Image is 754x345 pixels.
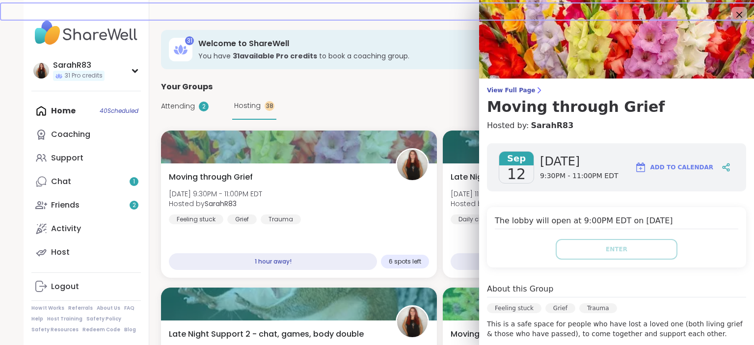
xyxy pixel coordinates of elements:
[451,214,510,224] div: Daily check-in
[169,328,364,340] span: Late Night Support 2 - chat, games, body double
[451,199,546,209] span: Hosted by
[124,326,136,333] a: Blog
[198,38,619,49] h3: Welcome to ShareWell
[451,253,659,270] div: 3 hours away!
[487,303,541,313] div: Feeling stuck
[31,305,64,312] a: How It Works
[86,316,121,322] a: Safety Policy
[161,81,213,93] span: Your Groups
[451,171,639,183] span: Late Night Support - chat, games, body double
[556,239,677,260] button: Enter
[205,199,237,209] b: SarahR83
[487,86,746,116] a: View Full PageMoving through Grief
[199,102,209,111] div: 2
[397,150,428,180] img: SarahR83
[579,303,617,313] div: Trauma
[31,146,141,170] a: Support
[47,316,82,322] a: Host Training
[169,199,262,209] span: Hosted by
[31,275,141,298] a: Logout
[265,101,274,111] div: 38
[53,60,105,71] div: SarahR83
[51,153,83,163] div: Support
[124,305,135,312] a: FAQ
[51,200,80,211] div: Friends
[68,305,93,312] a: Referrals
[451,189,546,199] span: [DATE] 11:00PM - 12:00AM EDT
[540,171,618,181] span: 9:30PM - 11:00PM EDT
[261,214,301,224] div: Trauma
[606,245,627,254] span: Enter
[31,326,79,333] a: Safety Resources
[31,193,141,217] a: Friends2
[531,120,573,132] a: SarahR83
[495,215,738,229] h4: The lobby will open at 9:00PM EDT on [DATE]
[65,72,103,80] span: 31 Pro credits
[133,201,136,210] span: 2
[97,305,120,312] a: About Us
[635,161,646,173] img: ShareWell Logomark
[650,163,713,172] span: Add to Calendar
[389,258,421,265] span: 6 spots left
[545,303,575,313] div: Grief
[487,283,553,295] h4: About this Group
[169,253,377,270] div: 1 hour away!
[82,326,120,333] a: Redeem Code
[185,36,194,45] div: 31
[31,217,141,240] a: Activity
[169,214,223,224] div: Feeling stuck
[397,307,428,337] img: SarahR83
[507,165,526,183] span: 12
[31,16,141,50] img: ShareWell Nav Logo
[31,240,141,264] a: Host
[227,214,257,224] div: Grief
[51,223,81,234] div: Activity
[133,178,135,186] span: 1
[51,281,79,292] div: Logout
[630,156,718,179] button: Add to Calendar
[169,189,262,199] span: [DATE] 9:30PM - 11:00PM EDT
[540,154,618,169] span: [DATE]
[51,129,90,140] div: Coaching
[487,120,746,132] h4: Hosted by:
[31,123,141,146] a: Coaching
[161,101,195,111] span: Attending
[51,176,71,187] div: Chat
[233,51,317,61] b: 31 available Pro credit s
[33,63,49,79] img: SarahR83
[234,101,261,111] span: Hosting
[31,316,43,322] a: Help
[198,51,619,61] h3: You have to book a coaching group.
[451,328,536,340] span: Moving Through Grief
[31,170,141,193] a: Chat1
[169,171,253,183] span: Moving through Grief
[487,98,746,116] h3: Moving through Grief
[499,152,534,165] span: Sep
[487,86,746,94] span: View Full Page
[51,247,70,258] div: Host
